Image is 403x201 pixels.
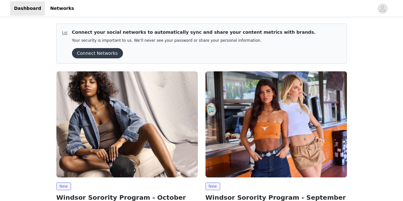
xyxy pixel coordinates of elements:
p: Connect your social networks to automatically sync and share your content metrics with brands. [72,29,316,36]
div: avatar [379,4,385,14]
img: Windsor [56,71,198,177]
a: Dashboard [10,1,45,16]
span: New [56,183,71,190]
button: Connect Networks [72,48,123,58]
span: New [205,183,220,190]
a: Networks [46,1,78,16]
p: Your security is important to us. We’ll never see your password or share your personal information. [72,38,316,43]
img: Windsor [205,71,347,177]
